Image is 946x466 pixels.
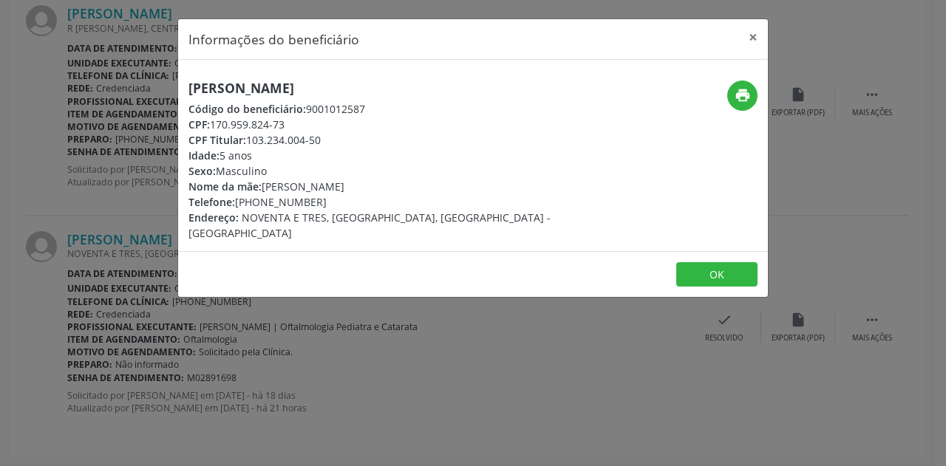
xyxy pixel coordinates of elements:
[188,148,220,162] span: Idade:
[735,87,751,103] i: print
[188,101,561,117] div: 9001012587
[188,210,239,225] span: Endereço:
[676,262,758,287] button: OK
[188,194,561,210] div: [PHONE_NUMBER]
[188,117,210,131] span: CPF:
[188,195,235,209] span: Telefone:
[188,179,561,194] div: [PERSON_NAME]
[188,132,561,148] div: 103.234.004-50
[188,148,561,163] div: 5 anos
[188,133,246,147] span: CPF Titular:
[188,80,561,96] h5: [PERSON_NAME]
[188,163,561,179] div: Masculino
[188,102,306,116] span: Código do beneficiário:
[738,19,768,55] button: Close
[188,117,561,132] div: 170.959.824-73
[727,80,758,111] button: print
[188,179,262,193] span: Nome da mãe:
[188,30,359,49] h5: Informações do beneficiário
[188,164,216,178] span: Sexo:
[188,210,551,240] span: NOVENTA E TRES, [GEOGRAPHIC_DATA], [GEOGRAPHIC_DATA] - [GEOGRAPHIC_DATA]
